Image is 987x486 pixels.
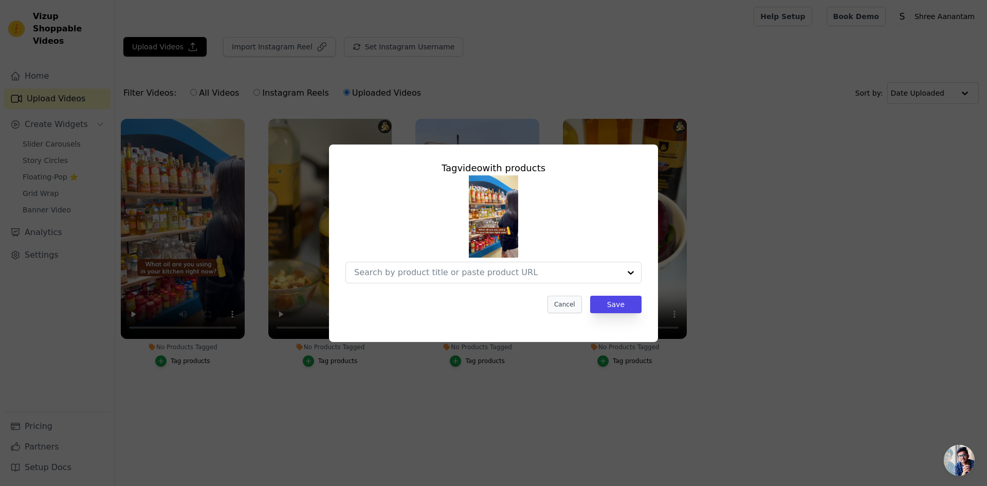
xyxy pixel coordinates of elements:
input: Search by product title or paste product URL [354,267,620,277]
button: Cancel [547,296,582,313]
div: Tag video with products [345,161,642,175]
a: Open chat [944,445,975,476]
img: tn-dc83668dcbfd4e15b6f422f27453dc01.png [469,175,518,258]
button: Save [590,296,642,313]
